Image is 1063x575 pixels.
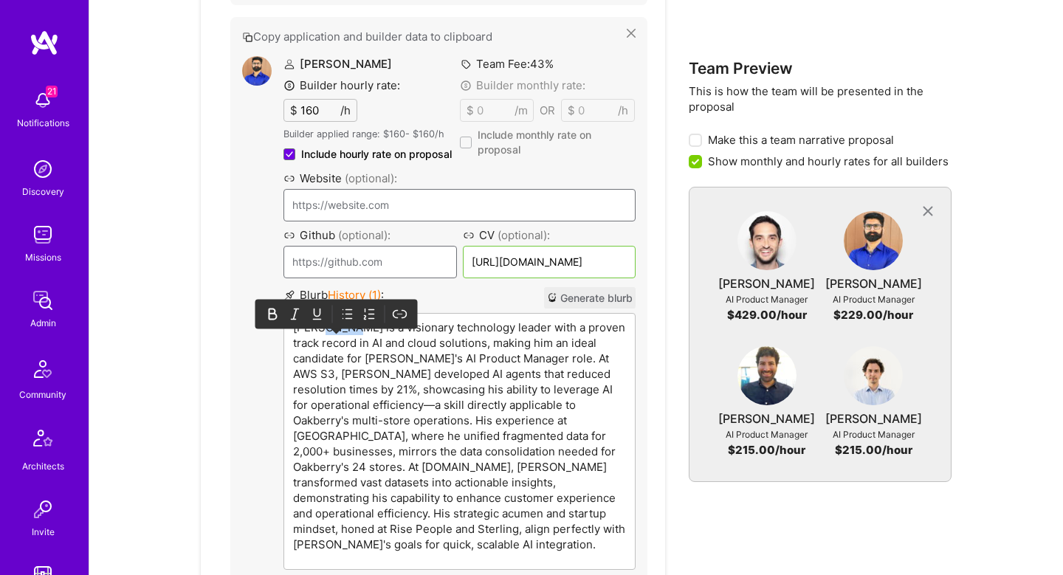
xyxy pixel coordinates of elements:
span: /h [340,103,351,118]
label: Team Fee: 43 % [460,56,554,72]
img: teamwork [28,220,58,249]
img: Invite [28,495,58,524]
p: This is how the team will be presented in the proposal [689,83,952,114]
div: Invite [32,524,55,540]
label: [PERSON_NAME] [283,57,392,71]
div: Admin [30,315,56,331]
i: icon CrystalBall [547,292,557,303]
div: OR [540,103,555,118]
h3: Team Preview [689,59,952,78]
div: Community [19,387,66,402]
img: admin teamwork [28,286,58,315]
div: AI Product Manager [726,427,808,442]
label: CV [463,227,636,243]
img: User Avatar [844,211,903,270]
img: User Avatar [737,211,797,270]
div: [PERSON_NAME] [825,276,922,292]
i: icon CloseGray [919,203,936,220]
div: Architects [22,458,64,474]
span: (optional): [338,228,391,242]
div: AI Product Manager [833,427,915,442]
label: Website [283,171,636,186]
img: Architects [25,423,61,458]
label: Builder monthly rate: [460,78,585,93]
span: Show monthly and hourly rates for all builders [708,154,949,169]
img: User Avatar [737,346,797,405]
span: $ [290,103,297,118]
button: Copy application and builder data to clipboard [242,29,627,44]
input: XX [575,100,618,121]
label: Github [283,227,456,243]
span: $ [568,103,575,118]
span: 21 [46,86,58,97]
span: Include hourly rate on proposal [301,147,452,162]
img: User Avatar [242,56,272,86]
img: bell [28,86,58,115]
span: /m [515,103,528,118]
img: discovery [28,154,58,184]
div: Notifications [17,115,69,131]
img: logo [30,30,59,56]
label: Blurb : [283,287,384,309]
a: User Avatar [844,211,903,276]
div: Missions [25,249,61,265]
button: Generate blurb [544,287,636,309]
a: User Avatar [844,346,903,411]
input: XX [474,100,515,121]
div: $ 229.00 /hour [833,307,913,323]
span: Make this a team narrative proposal [708,132,894,148]
span: (optional): [345,171,397,185]
div: AI Product Manager [833,292,915,307]
img: Community [25,351,61,387]
a: User Avatar [737,346,797,411]
span: Include monthly rate on proposal [478,128,636,157]
div: $ 429.00 /hour [727,307,807,323]
p: [PERSON_NAME] is a visionary technology leader with a proven track record in AI and cloud solutio... [293,320,626,552]
i: icon Close [627,29,636,38]
label: Builder hourly rate: [283,78,400,93]
i: icon Copy [242,32,253,43]
div: [PERSON_NAME] [825,411,922,427]
input: https://github.com [283,246,456,278]
div: $ 215.00 /hour [728,442,805,458]
div: $ 215.00 /hour [835,442,912,458]
div: [PERSON_NAME] [718,276,815,292]
p: Builder applied range: $ 160 - $ 160 /h [283,128,452,141]
span: /h [618,103,628,118]
div: Discovery [22,184,64,199]
span: (optional): [498,228,550,242]
div: [PERSON_NAME] [718,411,815,427]
img: User Avatar [844,346,903,405]
span: $ [467,103,474,118]
div: AI Product Manager [726,292,808,307]
a: User Avatar [737,211,797,276]
input: https://website.com [283,189,636,221]
input: XX [297,100,340,121]
span: History ( 1 ) [328,288,381,302]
